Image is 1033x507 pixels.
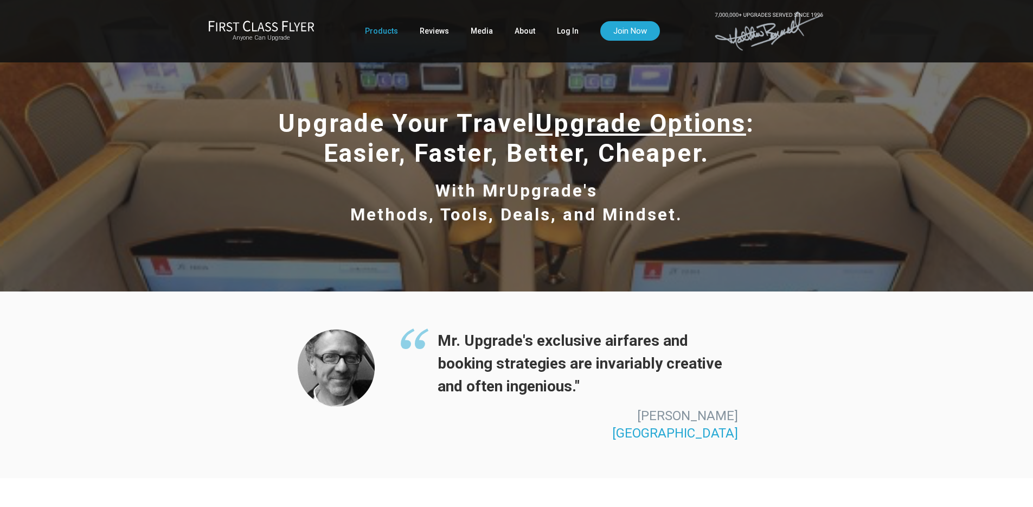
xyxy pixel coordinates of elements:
[471,21,493,41] a: Media
[612,426,738,441] span: [GEOGRAPHIC_DATA]
[535,109,746,138] span: Upgrade Options
[400,329,739,398] span: Mr. Upgrade's exclusive airfares and booking strategies are invariably creative and often ingenio...
[350,181,683,224] span: With MrUpgrade's Methods, Tools, Deals, and Mindset.
[208,20,315,31] img: First Class Flyer
[515,21,535,41] a: About
[365,21,398,41] a: Products
[208,20,315,42] a: First Class FlyerAnyone Can Upgrade
[298,329,375,407] img: Thomas
[637,408,738,423] span: [PERSON_NAME]
[557,21,579,41] a: Log In
[208,34,315,42] small: Anyone Can Upgrade
[420,21,449,41] a: Reviews
[278,109,755,168] span: Upgrade Your Travel : Easier, Faster, Better, Cheaper.
[600,21,660,41] a: Join Now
